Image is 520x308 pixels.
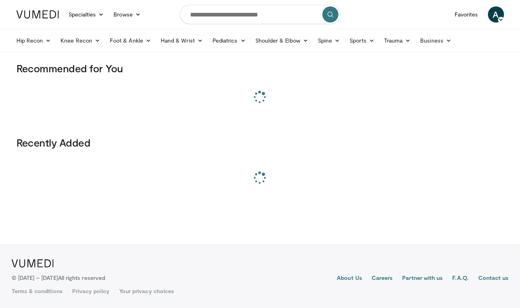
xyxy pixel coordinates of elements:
a: F.A.Q. [452,274,468,284]
a: Business [415,33,456,49]
a: Foot & Ankle [105,33,156,49]
a: A [488,6,504,22]
a: Pediatrics [208,33,251,49]
a: Trauma [379,33,416,49]
a: Your privacy choices [119,287,174,295]
h3: Recommended for You [16,62,504,75]
a: Privacy policy [72,287,109,295]
a: Terms & conditions [12,287,63,295]
a: Sports [345,33,379,49]
a: Shoulder & Elbow [251,33,313,49]
input: Search topics, interventions [180,5,340,24]
a: Specialties [64,6,109,22]
a: Hip Recon [12,33,56,49]
p: © [DATE] – [DATE] [12,274,105,282]
a: Spine [313,33,345,49]
a: Partner with us [402,274,443,284]
span: All rights reserved [58,274,105,281]
img: VuMedi Logo [12,259,54,267]
a: About Us [337,274,362,284]
h3: Recently Added [16,136,504,149]
a: Contact us [478,274,509,284]
a: Knee Recon [56,33,105,49]
a: Careers [372,274,393,284]
img: VuMedi Logo [16,10,59,18]
a: Favorites [450,6,483,22]
a: Hand & Wrist [156,33,208,49]
a: Browse [109,6,146,22]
